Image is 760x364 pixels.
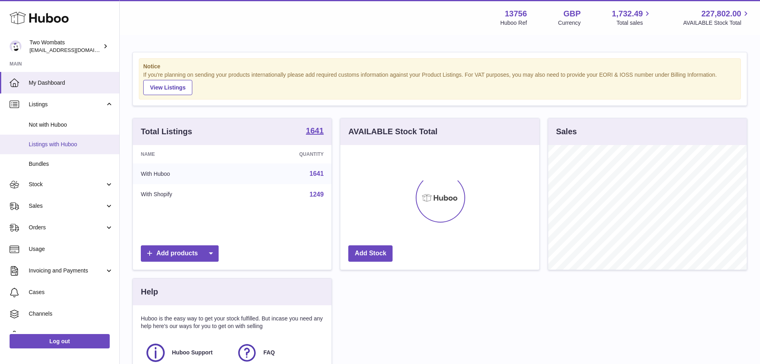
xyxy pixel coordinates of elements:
[306,127,324,135] strong: 1641
[141,126,192,137] h3: Total Listings
[133,163,240,184] td: With Huboo
[29,288,113,296] span: Cases
[141,315,324,330] p: Huboo is the easy way to get your stock fulfilled. But incase you need any help here's our ways f...
[30,39,101,54] div: Two Wombats
[29,79,113,87] span: My Dashboard
[10,334,110,348] a: Log out
[683,19,750,27] span: AVAILABLE Stock Total
[612,8,652,27] a: 1,732.49 Total sales
[558,19,581,27] div: Currency
[701,8,741,19] span: 227,802.00
[29,101,105,108] span: Listings
[348,245,393,262] a: Add Stock
[563,8,580,19] strong: GBP
[683,8,750,27] a: 227,802.00 AVAILABLE Stock Total
[141,245,219,262] a: Add products
[10,40,22,52] img: internalAdmin-13756@internal.huboo.com
[505,8,527,19] strong: 13756
[348,126,437,137] h3: AVAILABLE Stock Total
[29,181,105,188] span: Stock
[29,332,113,339] span: Settings
[143,80,192,95] a: View Listings
[310,191,324,198] a: 1249
[172,349,213,356] span: Huboo Support
[29,121,113,129] span: Not with Huboo
[306,127,324,136] a: 1641
[29,160,113,168] span: Bundles
[30,47,117,53] span: [EMAIL_ADDRESS][DOMAIN_NAME]
[310,170,324,177] a: 1641
[133,184,240,205] td: With Shopify
[143,71,736,95] div: If you're planning on sending your products internationally please add required customs informati...
[29,310,113,318] span: Channels
[616,19,652,27] span: Total sales
[145,342,228,364] a: Huboo Support
[29,267,105,274] span: Invoicing and Payments
[141,286,158,297] h3: Help
[556,126,577,137] h3: Sales
[612,8,643,19] span: 1,732.49
[133,145,240,163] th: Name
[240,145,332,163] th: Quantity
[29,245,113,253] span: Usage
[500,19,527,27] div: Huboo Ref
[263,349,275,356] span: FAQ
[29,224,105,231] span: Orders
[29,202,105,210] span: Sales
[29,141,113,148] span: Listings with Huboo
[143,63,736,70] strong: Notice
[236,342,320,364] a: FAQ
